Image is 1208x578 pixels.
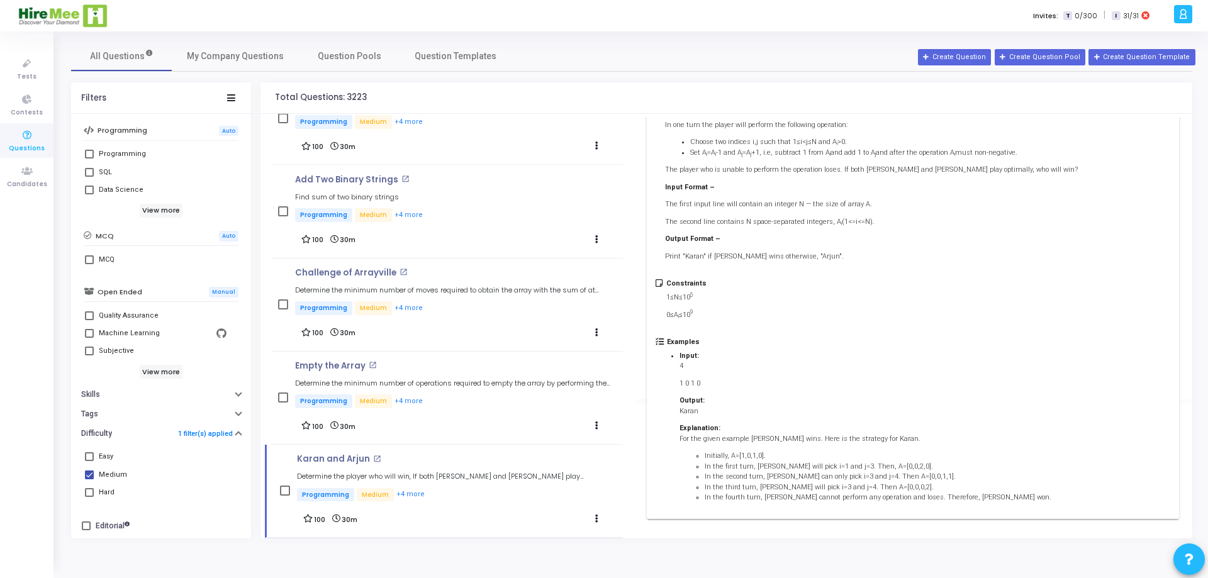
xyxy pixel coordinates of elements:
span: Contests [11,108,43,118]
div: Hard [99,485,115,500]
span: 30m [340,236,355,244]
h4: Total Questions: 3223 [275,92,367,103]
li: In the fourth turn, [PERSON_NAME] cannot perform any operation and loses. Therefore, [PERSON_NAME... [705,492,1051,503]
p: For the given example [PERSON_NAME] wins. Here is the strategy for Karan. [679,434,1051,445]
button: +4 more [394,116,423,128]
p: Print "Karan" if [PERSON_NAME] wins otherwise, "Arjun". [665,252,1148,262]
div: Quality Assurance [99,308,159,323]
span: 100 [312,236,323,244]
div: Filters [81,93,106,103]
button: Difficulty1 filter(s) applied [71,424,251,443]
h5: Constraints [666,279,707,287]
span: Medium [355,394,392,408]
h6: View more [140,365,183,379]
span: 100 [312,143,323,151]
p: The player who is unable to perform the operation loses. If both [PERSON_NAME] and [PERSON_NAME] ... [665,165,1148,175]
p: 4 [679,361,1051,372]
img: logo [18,3,109,28]
div: Subjective [99,343,134,358]
span: Auto [219,126,238,136]
button: Actions [588,510,606,528]
mat-icon: open_in_new [400,268,408,276]
span: Medium [357,488,394,502]
h6: Programming [98,126,147,135]
p: Karan [679,406,1051,417]
div: Programming [99,147,146,162]
mat-icon: open_in_new [369,361,377,369]
button: Actions [588,324,605,342]
label: Invites: [1033,11,1058,21]
sub: j [875,151,876,157]
button: Actions [588,138,605,155]
button: Create Question [918,49,991,65]
span: Programming [295,301,352,315]
p: Empty the Array [295,361,366,371]
span: Tests [17,72,36,82]
p: Add Two Binary Strings [295,175,398,185]
sub: i [707,151,707,157]
h6: Editorial [96,521,130,531]
div: Data Science [99,182,143,197]
p: 1≤N≤10 [666,292,707,303]
div: Medium [99,467,127,482]
span: Medium [355,208,392,222]
button: +4 more [394,396,423,408]
li: Choose two indices i,j such that 1≤i<j≤N and A >0. [690,137,1148,148]
span: 30m [342,516,357,524]
span: Programming [295,208,352,222]
sub: i [841,220,842,226]
h6: View more [140,204,183,218]
li: In the third turn, [PERSON_NAME] will pick i=3 and j=4. Then A=[0,0,0,2]. [705,482,1051,493]
p: 0≤A ≤10 [666,310,707,321]
span: Candidates [7,179,47,190]
p: The second line contains N space-separated integers, A (1<=i<=N). [665,217,1148,228]
strong: Explanation: [679,424,720,432]
mat-icon: open_in_new [373,455,381,463]
p: The first input line will contain an integer N — the size of array A. [665,199,1148,210]
span: Question Pools [318,50,381,63]
h6: Tags [81,409,98,419]
sub: i [678,313,679,320]
span: My Company Questions [187,50,284,63]
span: Medium [355,301,392,315]
span: 31/31 [1123,11,1139,21]
sup: 5 [690,292,693,298]
sub: i [715,151,716,157]
li: In the first turn, [PERSON_NAME] will pick i=1 and j=3. Then, A=[0,0,2,0]. [705,462,1051,472]
sub: i [954,151,955,157]
p: 1 0 1 0 [679,379,1051,389]
sub: j [751,151,751,157]
h5: Examples [667,338,1064,346]
span: I [1112,11,1120,21]
span: Questions [9,143,45,154]
span: 100 [314,516,325,524]
a: 1 filter(s) applied [178,430,233,438]
div: Easy [99,449,113,464]
button: Actions [588,417,605,435]
span: T [1063,11,1071,21]
button: +4 more [394,209,423,221]
span: All Questions [90,50,154,63]
p: Challenge of Arrayville [295,268,396,278]
button: Tags [71,404,251,424]
span: 30m [340,143,355,151]
button: Actions [588,231,605,248]
span: Programming [295,115,352,129]
div: MCQ [99,252,115,267]
h5: Determine the player who will win, If both [PERSON_NAME] and [PERSON_NAME] play optimally. [297,472,612,481]
h6: Difficulty [81,429,112,438]
li: Initially, A=[1,0,1,0]. [705,451,1051,462]
p: In one turn the player will perform the following operation: [665,120,1148,131]
button: +4 more [396,489,425,501]
h6: MCQ [96,232,114,240]
span: Programming [295,394,352,408]
button: Skills [71,385,251,404]
h6: Skills [81,390,100,399]
span: 30m [340,329,355,337]
span: | [1104,9,1105,22]
strong: Input: [679,352,699,360]
span: Medium [355,115,392,129]
h5: Determine the minimum number of moves required to obtain the array with the sum of at least N. [295,286,612,294]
